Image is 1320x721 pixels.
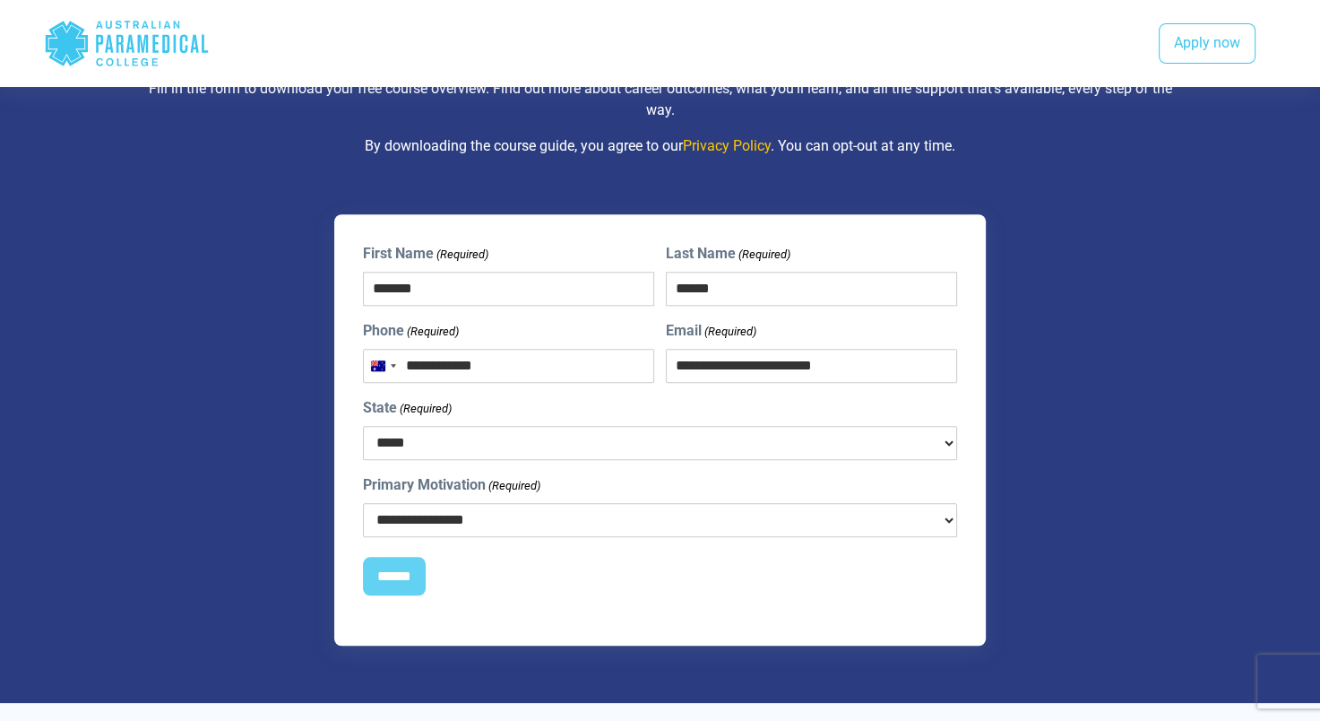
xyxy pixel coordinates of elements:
[136,78,1185,121] p: Fill in the form to download your free course overview. Find out more about career outcomes, what...
[364,350,401,382] button: Selected country
[703,323,757,341] span: (Required)
[435,246,488,264] span: (Required)
[136,135,1185,157] p: By downloading the course guide, you agree to our . You can opt-out at any time.
[363,397,452,419] label: State
[666,243,790,265] label: Last Name
[405,323,459,341] span: (Required)
[683,137,771,154] a: Privacy Policy
[666,320,756,342] label: Email
[738,246,791,264] span: (Required)
[398,400,452,418] span: (Required)
[487,477,540,495] span: (Required)
[363,320,459,342] label: Phone
[363,243,488,265] label: First Name
[363,474,540,496] label: Primary Motivation
[1159,23,1255,65] a: Apply now
[44,14,210,73] div: Australian Paramedical College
